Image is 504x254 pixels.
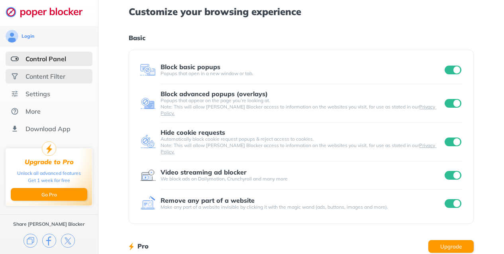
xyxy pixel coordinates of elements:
[6,30,18,43] img: avatar.svg
[25,90,50,98] div: Settings
[28,177,70,184] div: Get 1 week for free
[161,204,443,210] div: Make any part of a website invisible by clicking it with the magic wand (ads, buttons, images and...
[13,221,85,227] div: Share [PERSON_NAME] Blocker
[140,62,156,78] img: feature icon
[140,167,156,183] img: feature icon
[161,169,247,176] div: Video streaming ad blocker
[17,170,81,177] div: Unlock all advanced features
[25,107,41,115] div: More
[6,6,91,17] img: logo-webpage.svg
[25,72,65,80] div: Content Filter
[42,142,56,156] img: upgrade-to-pro.svg
[22,33,34,39] div: Login
[140,134,156,150] img: feature icon
[25,55,66,63] div: Control Panel
[161,176,443,182] div: We block ads on Dailymotion, Crunchyroll and many more
[42,234,56,248] img: facebook.svg
[129,242,134,251] img: lighting bolt
[161,136,443,155] div: Automatically block cookie request popups & reject access to cookies. Note: This will allow [PERS...
[140,95,156,111] img: feature icon
[25,158,74,166] div: Upgrade to Pro
[137,241,149,251] h1: Pro
[129,6,473,17] h1: Customize your browsing experience
[161,90,268,97] div: Block advanced popups (overlays)
[161,70,443,77] div: Popups that open in a new window or tab.
[140,196,156,211] img: feature icon
[11,188,87,201] button: Go Pro
[11,107,19,115] img: about.svg
[161,142,436,155] a: Privacy Policy.
[11,72,19,80] img: social.svg
[61,234,75,248] img: x.svg
[11,90,19,98] img: settings.svg
[161,104,436,116] a: Privacy Policy.
[25,125,71,133] div: Download App
[24,234,37,248] img: copy.svg
[161,129,225,136] div: Hide cookie requests
[161,63,220,70] div: Block basic popups
[161,97,443,116] div: Popups that appear on the page you’re looking at. Note: This will allow [PERSON_NAME] Blocker acc...
[11,125,19,133] img: download-app.svg
[161,197,255,204] div: Remove any part of a website
[428,240,474,253] button: Upgrade
[129,33,473,43] h1: Basic
[11,55,19,63] img: features-selected.svg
